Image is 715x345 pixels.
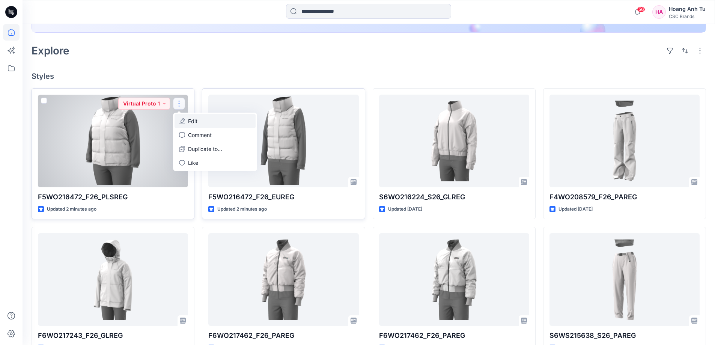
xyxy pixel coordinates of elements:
[549,233,700,326] a: S6WS215638_S26_PAREG
[188,159,198,167] p: Like
[669,14,706,19] div: CSC Brands
[208,233,358,326] a: F6WO217462_F26_PAREG
[379,233,529,326] a: F6WO217462_F26_PAREG
[669,5,706,14] div: Hoang Anh Tu
[379,95,529,187] a: S6WO216224_S26_GLREG
[637,6,645,12] span: 56
[47,205,96,213] p: Updated 2 minutes ago
[558,205,593,213] p: Updated [DATE]
[652,5,666,19] div: HA
[188,117,197,125] p: Edit
[175,114,256,128] a: Edit
[549,192,700,202] p: F4WO208579_F26_PAREG
[208,330,358,341] p: F6WO217462_F26_PAREG
[549,330,700,341] p: S6WS215638_S26_PAREG
[217,205,267,213] p: Updated 2 minutes ago
[379,192,529,202] p: S6WO216224_S26_GLREG
[32,72,706,81] h4: Styles
[32,45,69,57] h2: Explore
[388,205,422,213] p: Updated [DATE]
[188,131,212,139] p: Comment
[38,330,188,341] p: F6WO217243_F26_GLREG
[379,330,529,341] p: F6WO217462_F26_PAREG
[208,192,358,202] p: F5WO216472_F26_EUREG
[188,145,222,153] p: Duplicate to...
[38,192,188,202] p: F5WO216472_F26_PLSREG
[38,95,188,187] a: F5WO216472_F26_PLSREG
[208,95,358,187] a: F5WO216472_F26_EUREG
[38,233,188,326] a: F6WO217243_F26_GLREG
[549,95,700,187] a: F4WO208579_F26_PAREG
